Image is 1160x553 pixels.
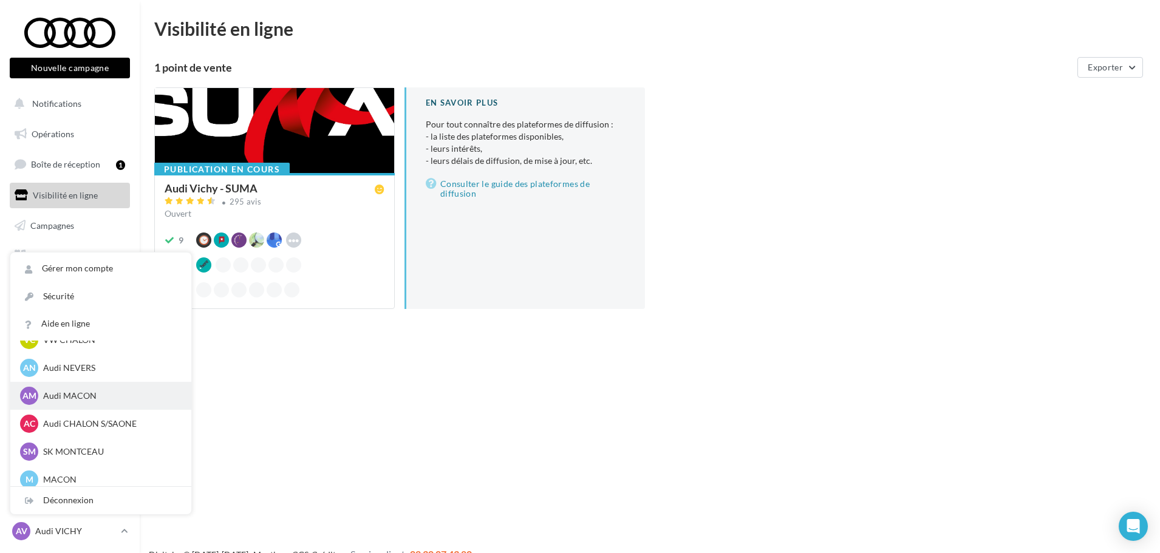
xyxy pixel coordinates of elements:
span: Opérations [32,129,74,139]
a: Sécurité [10,283,191,310]
a: Médiathèque [7,243,132,268]
span: M [26,473,33,486]
span: Notifications [32,98,81,109]
a: 295 avis [165,195,384,210]
p: MACON [43,473,177,486]
span: Exporter [1088,62,1123,72]
div: En savoir plus [426,97,626,109]
span: AN [23,362,36,374]
span: Médiathèque [30,250,80,260]
span: AV [16,525,27,537]
li: - leurs délais de diffusion, de mise à jour, etc. [426,155,626,167]
li: - leurs intérêts, [426,143,626,155]
a: PLV et print personnalisable [7,273,132,309]
span: Ouvert [165,208,191,219]
div: Audi Vichy - SUMA [165,183,258,194]
p: Audi NEVERS [43,362,177,374]
a: Visibilité en ligne [7,183,132,208]
span: VC [24,334,35,346]
p: Audi CHALON S/SAONE [43,418,177,430]
a: Gérer mon compte [10,255,191,282]
div: 1 point de vente [154,62,1073,73]
span: AC [24,418,35,430]
p: Audi VICHY [35,525,116,537]
span: AM [22,390,36,402]
a: Campagnes [7,213,132,239]
div: Open Intercom Messenger [1119,512,1148,541]
a: AV Audi VICHY [10,520,130,543]
a: Aide en ligne [10,310,191,338]
span: Visibilité en ligne [33,190,98,200]
span: Boîte de réception [31,159,100,169]
a: Opérations [7,121,132,147]
p: SK MONTCEAU [43,446,177,458]
div: Publication en cours [154,163,290,176]
div: 295 avis [230,198,262,206]
a: Boîte de réception1 [7,151,132,177]
button: Nouvelle campagne [10,58,130,78]
span: SM [23,446,36,458]
span: Campagnes [30,220,74,230]
p: Pour tout connaître des plateformes de diffusion : [426,118,626,167]
div: Déconnexion [10,487,191,514]
div: Visibilité en ligne [154,19,1145,38]
div: 1 [116,160,125,170]
a: Consulter le guide des plateformes de diffusion [426,177,626,201]
button: Exporter [1077,57,1143,78]
p: Audi MACON [43,390,177,402]
p: VW CHALON [43,334,177,346]
div: 9 [179,234,183,246]
li: - la liste des plateformes disponibles, [426,131,626,143]
button: Notifications [7,91,128,117]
